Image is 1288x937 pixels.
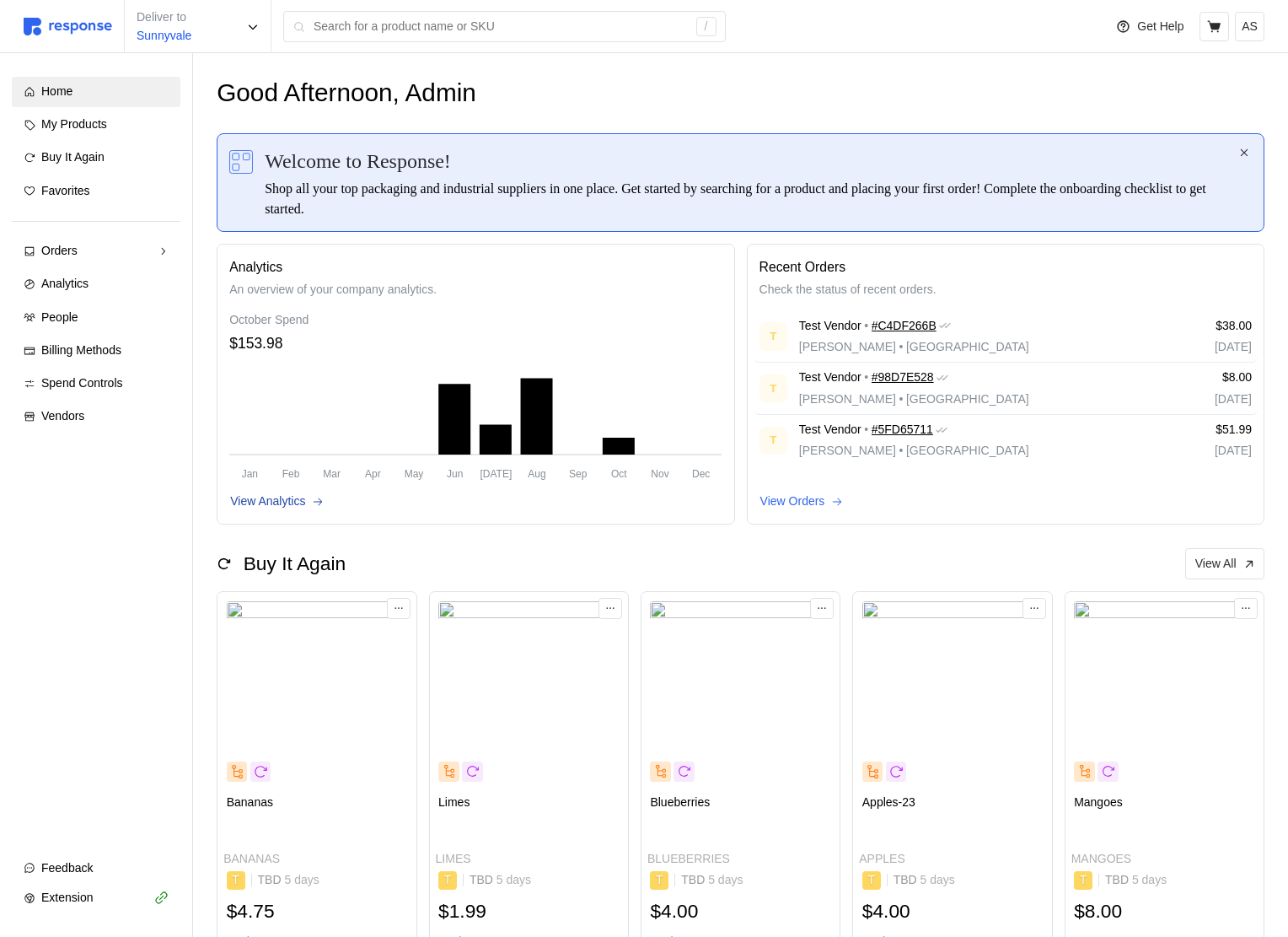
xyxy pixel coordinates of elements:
p: [DATE] [1137,338,1252,357]
div: Orders [41,242,151,261]
a: #5FD65711 [872,421,933,439]
p: TBD [894,871,955,890]
span: Vendors [41,409,84,423]
button: Feedback [12,854,180,884]
div: Shop all your top packaging and industrial suppliers in one place. Get started by searching for a... [265,179,1237,219]
tspan: Jan [242,467,258,479]
span: • [896,392,906,406]
p: TBD [1105,871,1167,890]
span: Welcome to Response! [265,146,451,176]
p: [DATE] [1137,442,1252,460]
tspan: [DATE] [480,467,513,479]
p: $8.00 [1137,369,1252,387]
tspan: Apr [365,467,381,479]
span: Blueberries [650,795,710,809]
p: T [232,871,239,890]
p: View Analytics [230,493,305,511]
span: Apples-23 [862,795,915,809]
span: 5 days [493,873,531,886]
span: Test Vendor [799,421,861,439]
div: / [696,17,716,37]
span: Test Vendor [759,322,787,350]
a: Spend Controls [12,369,180,399]
p: Sunnyvale [137,27,191,46]
span: Spend Controls [41,376,123,390]
p: • [864,421,868,439]
div: $153.98 [229,332,722,355]
p: $51.99 [1137,421,1252,439]
p: BANANAS [223,850,280,869]
p: T [656,871,663,890]
p: Get Help [1137,18,1183,36]
h2: $1.99 [438,898,486,924]
p: Analytics [229,256,722,277]
a: Vendors [12,401,180,432]
p: View All [1195,555,1237,574]
img: svg%3e [229,150,253,174]
a: #C4DF266B [872,317,936,336]
p: [PERSON_NAME] [GEOGRAPHIC_DATA] [799,442,1029,460]
span: People [41,310,78,324]
span: 5 days [1129,873,1167,886]
p: • [864,369,868,387]
span: 5 days [705,873,743,886]
p: TBD [470,871,531,890]
div: October Spend [229,311,722,330]
span: Test Vendor [759,374,787,402]
tspan: Jun [447,467,463,479]
span: Extension [41,891,93,904]
p: Deliver to [137,8,191,27]
p: [PERSON_NAME] [GEOGRAPHIC_DATA] [799,390,1029,409]
h2: $4.00 [862,898,910,924]
span: 5 days [917,873,955,886]
h1: Good Afternoon, Admin [217,77,476,110]
img: 29780183-c746-4735-a374-28020c9cc1cd.jpeg [862,601,1043,782]
img: 0568abf3-1ba1-406c-889f-3402a974d107.jpeg [438,601,619,782]
p: • [864,317,868,336]
p: LIMES [436,850,471,869]
span: Limes [438,795,470,809]
p: BLUEBERRIES [647,850,730,869]
tspan: Dec [692,467,710,479]
p: View Orders [760,493,825,511]
p: APPLES [859,850,904,869]
a: Billing Methods [12,336,180,366]
tspan: Aug [529,467,546,479]
tspan: Mar [324,467,341,479]
span: Bananas [227,795,273,809]
span: Analytics [41,277,89,290]
button: View Orders [759,492,845,512]
span: Mangoes [1074,795,1123,809]
h2: Buy It Again [244,551,346,577]
span: 5 days [282,873,319,886]
tspan: May [405,467,424,479]
span: Feedback [41,861,93,875]
span: Test Vendor [799,369,861,387]
a: Analytics [12,269,180,299]
button: Extension [12,883,180,913]
p: AS [1242,18,1258,36]
span: Buy It Again [41,150,105,164]
a: People [12,303,180,333]
button: AS [1235,12,1264,41]
p: MANGOES [1071,850,1132,869]
span: Test Vendor [799,317,861,336]
p: [PERSON_NAME] [GEOGRAPHIC_DATA] [799,338,1029,357]
img: 3411f5b5-0dfe-41c0-b343-2f2a1f1c07d0.jpeg [650,601,830,782]
tspan: Oct [611,467,627,479]
a: Home [12,77,180,107]
h2: $4.75 [227,898,275,924]
p: An overview of your company analytics. [229,281,722,299]
span: Home [41,84,72,98]
button: View All [1185,548,1264,580]
input: Search for a product name or SKU [314,12,687,42]
p: TBD [258,871,319,890]
h2: $8.00 [1074,898,1122,924]
span: • [896,340,906,353]
a: Favorites [12,176,180,207]
img: d3ac4687-b242-4948-a6d1-30de9b2d8823.jpeg [1074,601,1254,782]
p: T [444,871,452,890]
span: Test Vendor [759,427,787,455]
a: Orders [12,236,180,267]
p: TBD [681,871,743,890]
